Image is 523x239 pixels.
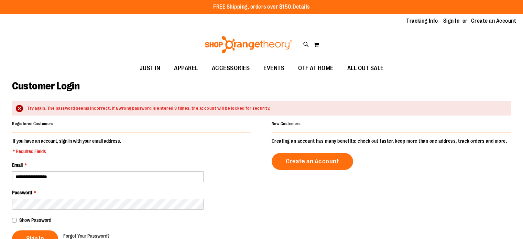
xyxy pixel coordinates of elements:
p: Creating an account has many benefits: check out faster, keep more than one address, track orders... [272,138,511,144]
a: Create an Account [272,153,353,170]
a: Details [293,4,310,10]
a: Tracking Info [406,17,438,25]
span: EVENTS [263,61,284,76]
span: Email [12,162,23,168]
span: JUST IN [140,61,161,76]
img: Shop Orangetheory [204,36,293,53]
span: Create an Account [286,157,339,165]
span: * Required Fields [13,148,121,155]
a: Create an Account [471,17,516,25]
p: FREE Shipping, orders over $150. [213,3,310,11]
span: Forgot Your Password? [63,233,110,239]
div: Try again. The password seems incorrect. If a wrong password is entered 3 times, the account will... [28,105,504,112]
legend: If you have an account, sign in with your email address. [12,138,122,155]
a: Sign In [443,17,460,25]
span: Password [12,190,32,195]
span: Show Password [19,217,51,223]
span: ACCESSORIES [212,61,250,76]
span: APPAREL [174,61,198,76]
span: OTF AT HOME [298,61,334,76]
span: Customer Login [12,80,79,92]
span: ALL OUT SALE [347,61,384,76]
strong: New Customers [272,121,301,126]
strong: Registered Customers [12,121,53,126]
